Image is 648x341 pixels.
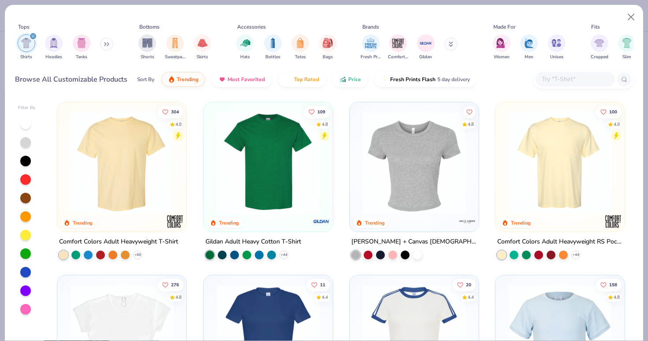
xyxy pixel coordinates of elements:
[458,213,476,230] img: Bella + Canvas logo
[463,105,476,118] button: Like
[520,34,538,60] button: filter button
[390,76,436,83] span: Fresh Prints Flash
[264,34,282,60] button: filter button
[493,34,510,60] div: filter for Women
[453,279,476,291] button: Like
[524,38,534,48] img: Men Image
[493,23,515,31] div: Made For
[142,38,153,48] img: Shorts Image
[417,34,435,60] div: filter for Gildan
[437,75,470,85] span: 5 day delivery
[197,38,208,48] img: Skirts Image
[240,54,250,60] span: Hats
[596,105,622,118] button: Like
[236,34,254,60] button: filter button
[548,34,566,60] div: filter for Unisex
[175,294,182,301] div: 4.8
[236,34,254,60] div: filter for Hats
[609,283,617,287] span: 158
[134,252,141,258] span: + 60
[333,72,368,87] button: Price
[161,72,205,87] button: Trending
[622,38,632,48] img: Slim Image
[320,283,325,287] span: 11
[76,54,87,60] span: Tanks
[165,34,185,60] div: filter for Sweatpants
[158,105,183,118] button: Like
[419,37,432,50] img: Gildan Image
[45,34,63,60] div: filter for Hoodies
[291,34,309,60] button: filter button
[212,72,272,87] button: Most Favorited
[525,54,533,60] span: Men
[279,72,326,87] button: Top Rated
[614,294,620,301] div: 4.8
[375,72,477,87] button: Fresh Prints Flash5 day delivery
[609,109,617,114] span: 100
[604,213,622,230] img: Comfort Colors logo
[18,105,36,111] div: Filter By
[170,38,180,48] img: Sweatpants Image
[175,121,182,127] div: 4.9
[317,109,325,114] span: 109
[295,54,306,60] span: Totes
[323,54,333,60] span: Bags
[285,76,292,83] img: TopRated.gif
[141,54,154,60] span: Shorts
[494,54,510,60] span: Women
[73,34,90,60] div: filter for Tanks
[59,236,178,247] div: Comfort Colors Adult Heavyweight T-Shirt
[194,34,211,60] div: filter for Skirts
[470,111,581,214] img: 28425ec1-0436-412d-a053-7d6557a5cd09
[20,54,32,60] span: Shirts
[497,236,623,247] div: Comfort Colors Adult Heavyweight RS Pocket T-Shirt
[364,37,377,50] img: Fresh Prints Image
[361,34,381,60] button: filter button
[496,38,506,48] img: Women Image
[18,34,35,60] button: filter button
[171,283,179,287] span: 276
[361,54,381,60] span: Fresh Prints
[138,34,156,60] button: filter button
[177,76,198,83] span: Trending
[468,294,474,301] div: 4.4
[73,34,90,60] button: filter button
[268,38,278,48] img: Bottles Image
[419,54,432,60] span: Gildan
[240,38,250,48] img: Hats Image
[165,34,185,60] button: filter button
[66,111,178,214] img: 029b8af0-80e6-406f-9fdc-fdf898547912
[294,76,319,83] span: Top Rated
[591,23,600,31] div: Fits
[18,34,35,60] div: filter for Shirts
[205,236,301,247] div: Gildan Adult Heavy Cotton T-Shirt
[361,34,381,60] div: filter for Fresh Prints
[596,279,622,291] button: Like
[18,23,30,31] div: Tops
[21,38,31,48] img: Shirts Image
[313,213,330,230] img: Gildan logo
[351,236,477,247] div: [PERSON_NAME] + Canvas [DEMOGRAPHIC_DATA]' Micro Ribbed Baby Tee
[167,213,184,230] img: Comfort Colors logo
[504,111,616,214] img: 284e3bdb-833f-4f21-a3b0-720291adcbd9
[304,105,329,118] button: Like
[237,23,266,31] div: Accessories
[321,294,328,301] div: 4.4
[614,121,620,127] div: 4.9
[323,38,332,48] img: Bags Image
[306,279,329,291] button: Like
[45,34,63,60] button: filter button
[319,34,337,60] div: filter for Bags
[45,54,62,60] span: Hoodies
[49,38,59,48] img: Hoodies Image
[591,54,608,60] span: Cropped
[362,23,379,31] div: Brands
[158,279,183,291] button: Like
[319,34,337,60] button: filter button
[541,74,609,84] input: Try "T-Shirt"
[622,54,631,60] span: Slim
[212,111,324,214] img: db319196-8705-402d-8b46-62aaa07ed94f
[618,34,636,60] div: filter for Slim
[291,34,309,60] div: filter for Totes
[468,121,474,127] div: 4.8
